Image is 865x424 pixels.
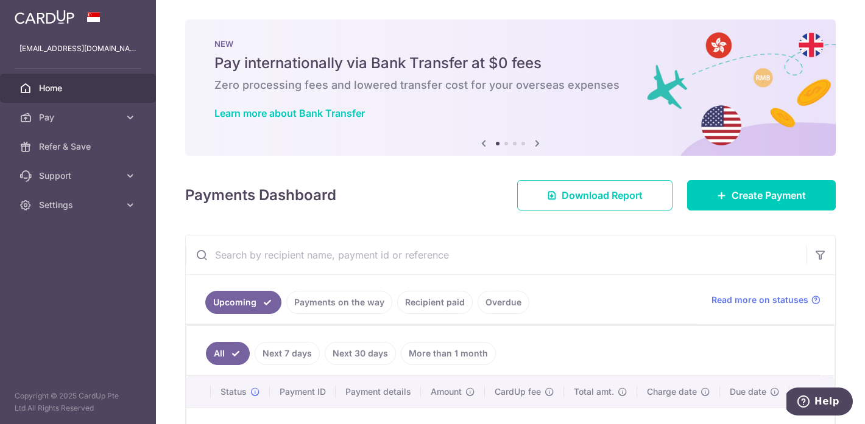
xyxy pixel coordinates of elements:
[185,184,336,206] h4: Payments Dashboard
[397,291,473,314] a: Recipient paid
[205,291,281,314] a: Upcoming
[39,82,119,94] span: Home
[270,376,336,408] th: Payment ID
[574,386,614,398] span: Total amt.
[255,342,320,365] a: Next 7 days
[214,107,365,119] a: Learn more about Bank Transfer
[687,180,836,210] a: Create Payment
[495,386,541,398] span: CardUp fee
[325,342,396,365] a: Next 30 days
[562,188,643,203] span: Download Report
[401,342,496,365] a: More than 1 month
[732,188,806,203] span: Create Payment
[39,111,119,123] span: Pay
[431,386,462,398] span: Amount
[647,386,697,398] span: Charge date
[517,180,673,210] a: Download Report
[214,39,807,49] p: NEW
[711,294,808,306] span: Read more on statuses
[19,43,136,55] p: [EMAIL_ADDRESS][DOMAIN_NAME]
[786,388,853,418] iframe: Opens a widget where you can find more information
[711,294,821,306] a: Read more on statuses
[185,19,836,156] img: Bank transfer banner
[39,170,119,182] span: Support
[336,376,421,408] th: Payment details
[214,78,807,92] h6: Zero processing fees and lowered transfer cost for your overseas expenses
[39,141,119,153] span: Refer & Save
[206,342,250,365] a: All
[39,199,119,211] span: Settings
[214,54,807,73] h5: Pay internationally via Bank Transfer at $0 fees
[478,291,529,314] a: Overdue
[221,386,247,398] span: Status
[186,235,806,274] input: Search by recipient name, payment id or reference
[286,291,392,314] a: Payments on the way
[730,386,766,398] span: Due date
[15,10,74,24] img: CardUp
